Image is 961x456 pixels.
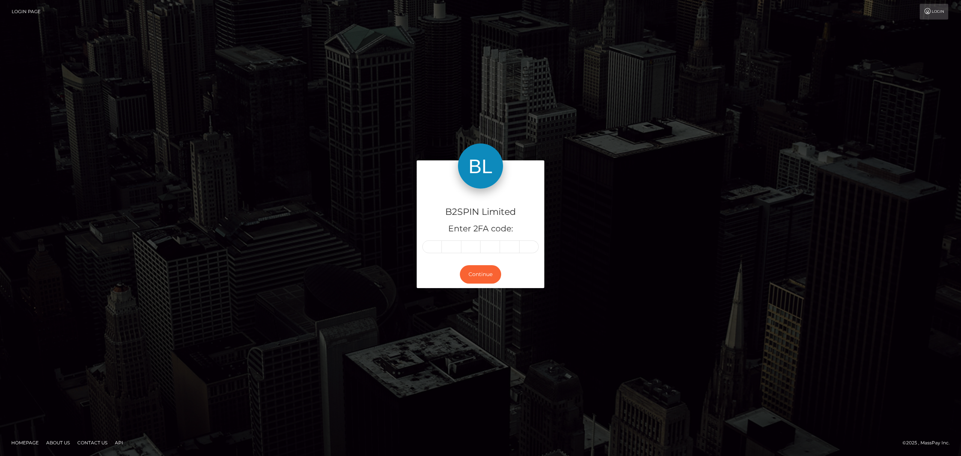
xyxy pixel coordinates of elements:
a: About Us [43,437,73,448]
h4: B2SPIN Limited [422,205,539,219]
a: Contact Us [74,437,110,448]
div: © 2025 , MassPay Inc. [902,439,955,447]
img: B2SPIN Limited [458,143,503,189]
a: Login Page [12,4,41,20]
a: API [112,437,126,448]
a: Login [920,4,948,20]
button: Continue [460,265,501,284]
h5: Enter 2FA code: [422,223,539,235]
a: Homepage [8,437,42,448]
